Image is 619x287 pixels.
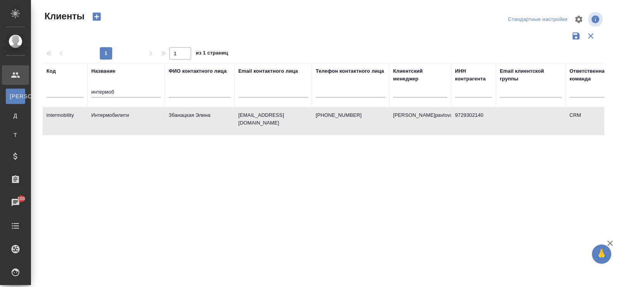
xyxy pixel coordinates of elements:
[165,108,234,135] td: Збанацкая Элина
[43,108,87,135] td: intermobility
[316,67,384,75] div: Телефон контактного лица
[238,111,308,127] p: [EMAIL_ADDRESS][DOMAIN_NAME]
[393,67,447,83] div: Клиентский менеджер
[10,92,21,100] span: [PERSON_NAME]
[169,67,227,75] div: ФИО контактного лица
[196,48,228,60] span: из 1 страниц
[87,10,106,23] button: Создать
[43,10,84,22] span: Клиенты
[455,67,492,83] div: ИНН контрагента
[13,195,30,203] span: 100
[10,131,21,139] span: Т
[6,127,25,143] a: Т
[588,12,604,27] span: Посмотреть информацию
[583,29,598,43] button: Сбросить фильтры
[592,244,611,264] button: 🙏
[569,10,588,29] span: Настроить таблицу
[91,67,115,75] div: Название
[389,108,451,135] td: [PERSON_NAME]pavlova
[316,111,385,119] p: [PHONE_NUMBER]
[595,246,608,262] span: 🙏
[2,193,29,212] a: 100
[6,89,25,104] a: [PERSON_NAME]
[569,29,583,43] button: Сохранить фильтры
[506,14,569,26] div: split button
[10,112,21,120] span: Д
[87,108,165,135] td: Интермобилити
[6,108,25,123] a: Д
[451,108,496,135] td: 9729302140
[500,67,562,83] div: Email клиентской группы
[46,67,56,75] div: Код
[238,67,298,75] div: Email контактного лица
